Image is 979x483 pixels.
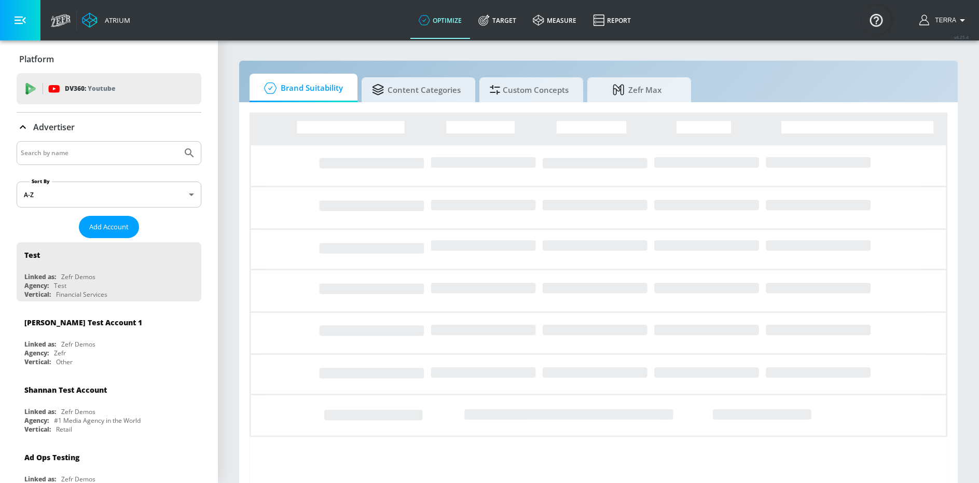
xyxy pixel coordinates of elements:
[585,2,639,39] a: Report
[30,178,52,185] label: Sort By
[470,2,525,39] a: Target
[24,357,51,366] div: Vertical:
[61,407,95,416] div: Zefr Demos
[19,53,54,65] p: Platform
[919,14,969,26] button: Terra
[24,250,40,260] div: Test
[525,2,585,39] a: measure
[24,452,79,462] div: Ad Ops Testing
[24,272,56,281] div: Linked as:
[33,121,75,133] p: Advertiser
[598,77,677,102] span: Zefr Max
[24,416,49,425] div: Agency:
[954,34,969,40] span: v 4.25.4
[17,45,201,74] div: Platform
[24,281,49,290] div: Agency:
[24,290,51,299] div: Vertical:
[17,377,201,436] div: Shannan Test AccountLinked as:Zefr DemosAgency:#1 Media Agency in the WorldVertical:Retail
[56,425,72,434] div: Retail
[17,182,201,208] div: A-Z
[61,340,95,349] div: Zefr Demos
[24,407,56,416] div: Linked as:
[24,349,49,357] div: Agency:
[24,385,107,395] div: Shannan Test Account
[490,77,569,102] span: Custom Concepts
[101,16,130,25] div: Atrium
[24,340,56,349] div: Linked as:
[24,425,51,434] div: Vertical:
[17,113,201,142] div: Advertiser
[65,83,115,94] p: DV360:
[372,77,461,102] span: Content Categories
[24,318,142,327] div: [PERSON_NAME] Test Account 1
[56,357,73,366] div: Other
[17,242,201,301] div: TestLinked as:Zefr DemosAgency:TestVertical:Financial Services
[410,2,470,39] a: optimize
[54,416,141,425] div: #1 Media Agency in the World
[61,272,95,281] div: Zefr Demos
[54,281,66,290] div: Test
[54,349,66,357] div: Zefr
[89,221,129,233] span: Add Account
[17,310,201,369] div: [PERSON_NAME] Test Account 1Linked as:Zefr DemosAgency:ZefrVertical:Other
[56,290,107,299] div: Financial Services
[17,73,201,104] div: DV360: Youtube
[82,12,130,28] a: Atrium
[260,76,343,101] span: Brand Suitability
[862,5,891,34] button: Open Resource Center
[931,17,956,24] span: login as: terra.richardson@zefr.com
[21,146,178,160] input: Search by name
[88,83,115,94] p: Youtube
[79,216,139,238] button: Add Account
